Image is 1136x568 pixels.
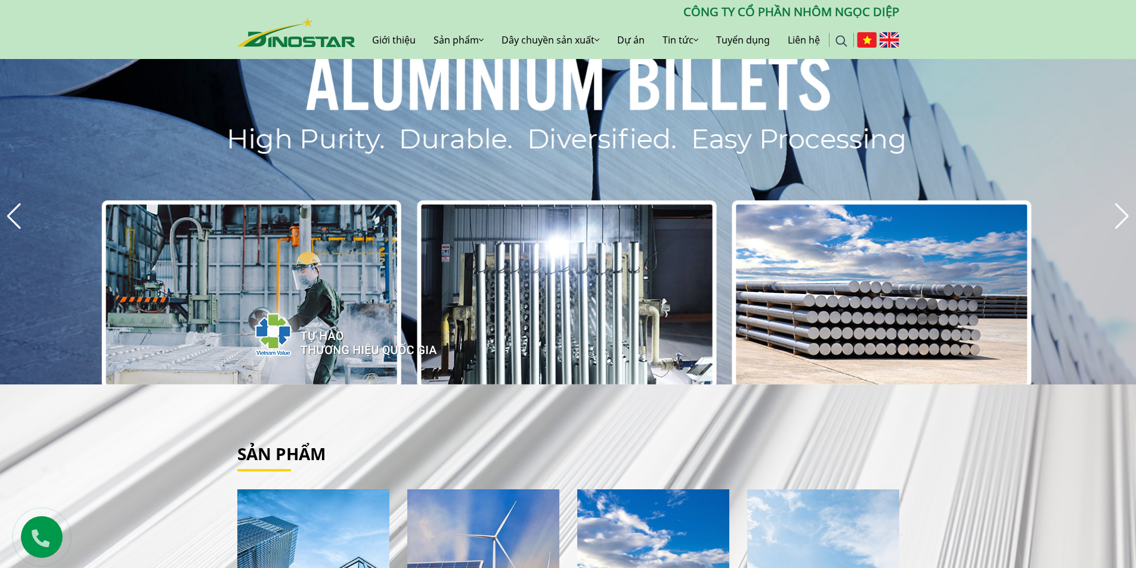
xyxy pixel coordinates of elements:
[219,291,439,373] img: thqg
[237,15,355,46] a: Nhôm Dinostar
[355,3,899,21] p: CÔNG TY CỔ PHẦN NHÔM NGỌC DIỆP
[363,21,425,59] a: Giới thiệu
[707,21,779,59] a: Tuyển dụng
[880,32,899,48] img: English
[608,21,654,59] a: Dự án
[835,35,847,47] img: search
[6,203,22,229] div: Previous slide
[779,21,829,59] a: Liên hệ
[237,17,355,47] img: Nhôm Dinostar
[237,442,326,465] a: Sản phẩm
[425,21,493,59] a: Sản phẩm
[857,32,877,48] img: Tiếng Việt
[1114,203,1130,229] div: Next slide
[493,21,608,59] a: Dây chuyền sản xuất
[654,21,707,59] a: Tin tức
